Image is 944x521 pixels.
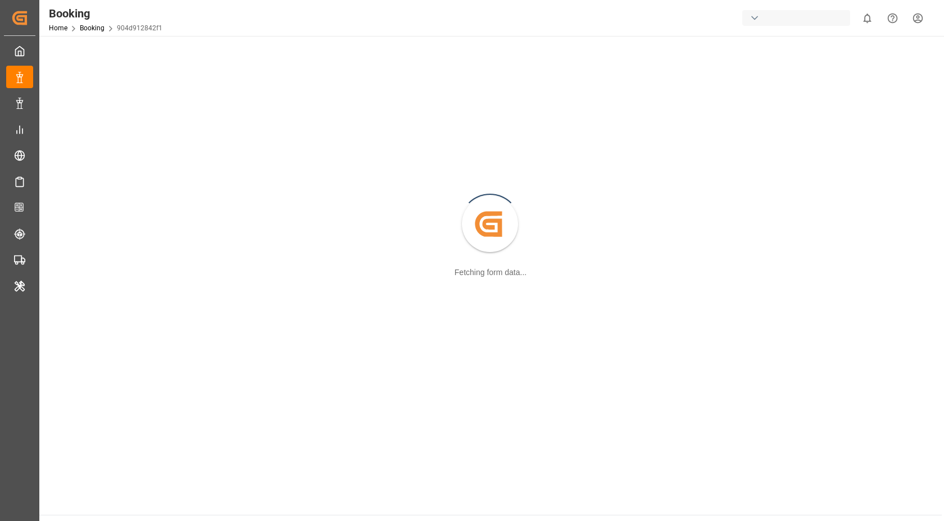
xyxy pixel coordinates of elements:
[855,6,880,31] button: show 0 new notifications
[49,5,162,22] div: Booking
[455,267,527,278] div: Fetching form data...
[880,6,905,31] button: Help Center
[49,24,67,32] a: Home
[80,24,105,32] a: Booking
